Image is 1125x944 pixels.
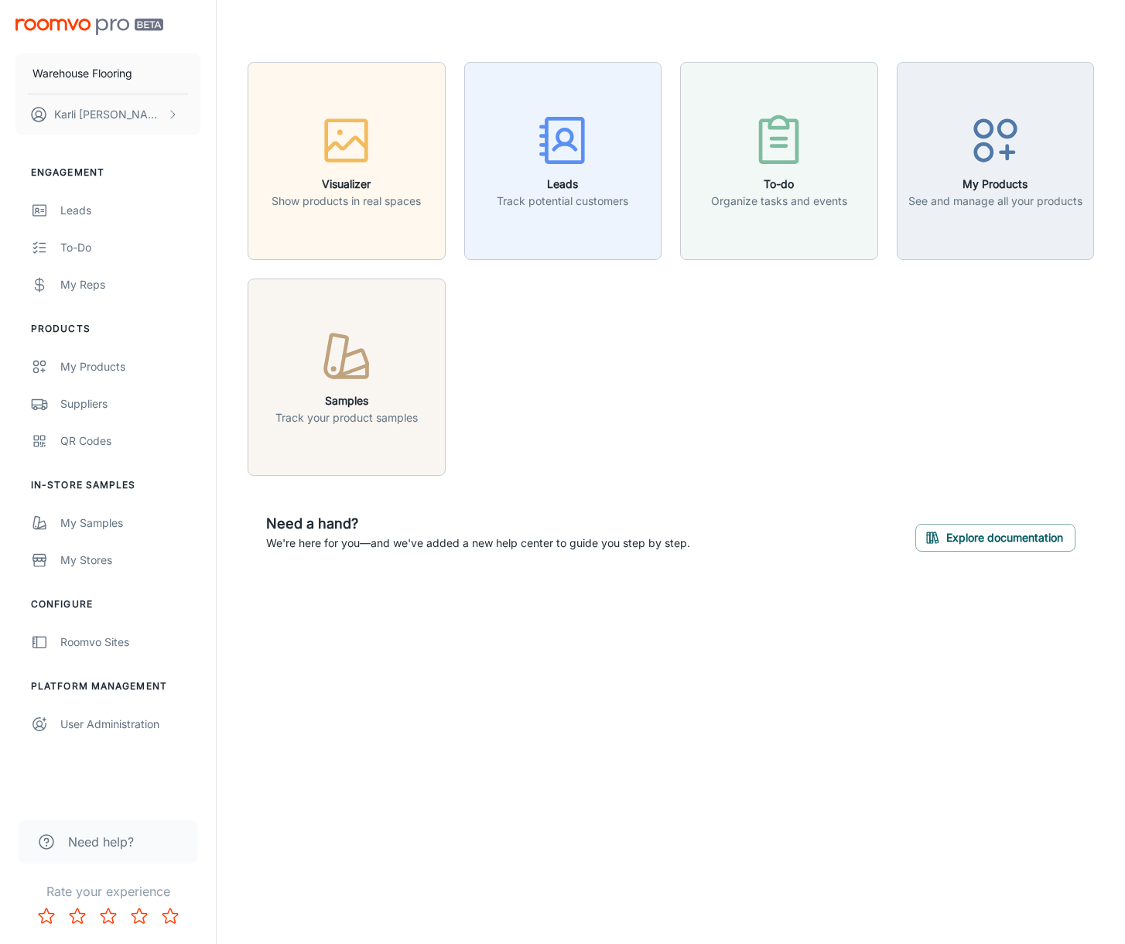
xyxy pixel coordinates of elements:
[15,19,163,35] img: Roomvo PRO Beta
[915,524,1075,552] button: Explore documentation
[464,62,662,260] button: LeadsTrack potential customers
[908,193,1082,210] p: See and manage all your products
[711,176,847,193] h6: To-do
[680,152,878,167] a: To-doOrganize tasks and events
[275,392,418,409] h6: Samples
[32,65,132,82] p: Warehouse Flooring
[15,94,200,135] button: Karli [PERSON_NAME]
[897,152,1095,167] a: My ProductsSee and manage all your products
[248,62,446,260] button: VisualizerShow products in real spaces
[711,193,847,210] p: Organize tasks and events
[908,176,1082,193] h6: My Products
[248,279,446,477] button: SamplesTrack your product samples
[266,513,690,535] h6: Need a hand?
[464,152,662,167] a: LeadsTrack potential customers
[60,552,200,569] div: My Stores
[680,62,878,260] button: To-doOrganize tasks and events
[15,53,200,94] button: Warehouse Flooring
[60,358,200,375] div: My Products
[60,276,200,293] div: My Reps
[248,368,446,384] a: SamplesTrack your product samples
[275,409,418,426] p: Track your product samples
[897,62,1095,260] button: My ProductsSee and manage all your products
[272,176,421,193] h6: Visualizer
[54,106,163,123] p: Karli [PERSON_NAME]
[60,515,200,532] div: My Samples
[60,239,200,256] div: To-do
[266,535,690,552] p: We're here for you—and we've added a new help center to guide you step by step.
[497,193,628,210] p: Track potential customers
[60,433,200,450] div: QR Codes
[497,176,628,193] h6: Leads
[60,202,200,219] div: Leads
[915,528,1075,544] a: Explore documentation
[60,395,200,412] div: Suppliers
[272,193,421,210] p: Show products in real spaces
